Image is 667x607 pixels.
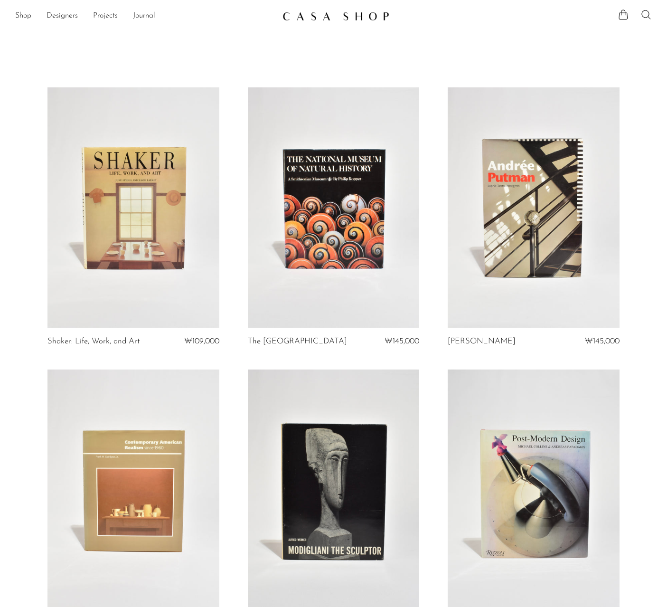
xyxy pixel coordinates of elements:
[184,337,219,345] span: ₩109,000
[47,337,140,346] a: Shaker: Life, Work, and Art
[448,337,516,346] a: [PERSON_NAME]
[585,337,620,345] span: ₩145,000
[15,8,275,24] ul: NEW HEADER MENU
[93,10,118,22] a: Projects
[248,337,347,346] a: The [GEOGRAPHIC_DATA]
[385,337,419,345] span: ₩145,000
[15,8,275,24] nav: Desktop navigation
[47,10,78,22] a: Designers
[15,10,31,22] a: Shop
[133,10,155,22] a: Journal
